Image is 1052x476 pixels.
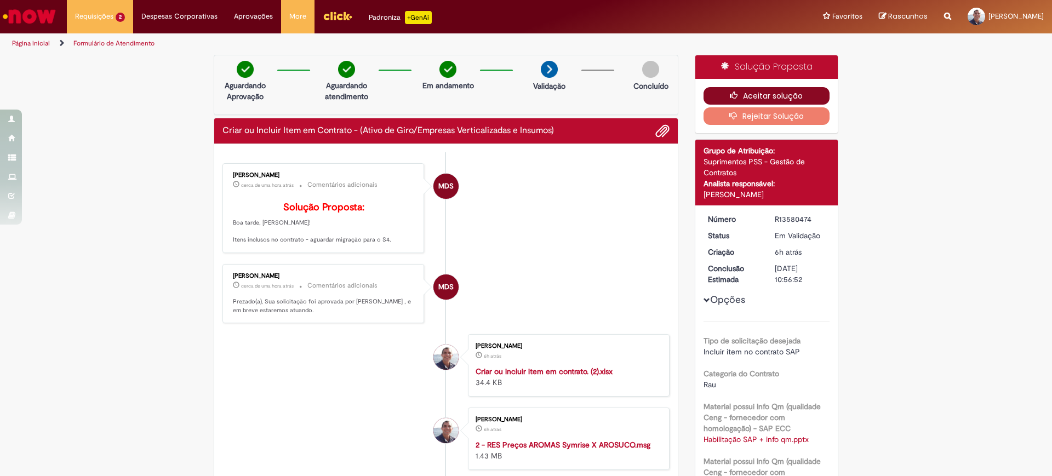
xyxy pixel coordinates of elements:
a: Formulário de Atendimento [73,39,155,48]
p: Aguardando atendimento [320,80,373,102]
dt: Criação [700,246,767,257]
span: MDS [438,274,454,300]
dt: Conclusão Estimada [700,263,767,285]
p: Boa tarde, [PERSON_NAME]! Itens inclusos no contrato - aguardar migração para o S4. [233,202,415,244]
img: check-circle-green.png [237,61,254,78]
a: Rascunhos [879,12,928,22]
div: [PERSON_NAME] [704,189,830,200]
span: Rau [704,380,716,389]
div: Grupo de Atribuição: [704,145,830,156]
span: 6h atrás [775,247,802,257]
span: MDS [438,173,454,199]
span: Favoritos [832,11,862,22]
a: Criar ou incluir item em contrato. (2).xlsx [476,366,613,376]
button: Rejeitar Solução [704,107,830,125]
dt: Número [700,214,767,225]
b: Tipo de solicitação desejada [704,336,801,346]
img: click_logo_yellow_360x200.png [323,8,352,24]
span: Despesas Corporativas [141,11,218,22]
dt: Status [700,230,767,241]
h2: Criar ou Incluir Item em Contrato - (Ativo de Giro/Empresas Verticalizadas e Insumos) Histórico d... [222,126,554,136]
small: Comentários adicionais [307,180,378,190]
span: Rascunhos [888,11,928,21]
time: 30/09/2025 09:28:08 [484,426,501,433]
span: More [289,11,306,22]
div: Solução Proposta [695,55,838,79]
span: 6h atrás [484,353,501,359]
span: Incluir item no contrato SAP [704,347,800,357]
b: Solução Proposta: [283,201,364,214]
time: 30/09/2025 09:29:26 [775,247,802,257]
span: [PERSON_NAME] [988,12,1044,21]
div: Analista responsável: [704,178,830,189]
ul: Trilhas de página [8,33,693,54]
div: 30/09/2025 10:29:26 [775,246,826,257]
div: Francisco Arnaldo De Oliveira [433,345,459,370]
div: Suprimentos PSS - Gestão de Contratos [704,156,830,178]
div: [DATE] 10:56:52 [775,263,826,285]
span: 2 [116,13,125,22]
div: Padroniza [369,11,432,24]
small: Comentários adicionais [307,281,378,290]
b: Material possui Info Qm (qualidade Ceng - fornecedor com homologação) - SAP ECC [704,402,821,433]
button: Aceitar solução [704,87,830,105]
div: [PERSON_NAME] [476,416,658,423]
a: 2 - RES Preços AROMAS Symrise X AROSUCO.msg [476,440,650,450]
img: arrow-next.png [541,61,558,78]
div: Em Validação [775,230,826,241]
span: cerca de uma hora atrás [241,283,294,289]
img: ServiceNow [1,5,58,27]
time: 30/09/2025 13:56:51 [241,283,294,289]
button: Adicionar anexos [655,124,670,138]
div: Francisco Arnaldo De Oliveira [433,418,459,443]
div: 34.4 KB [476,366,658,388]
time: 30/09/2025 13:57:35 [241,182,294,188]
p: +GenAi [405,11,432,24]
div: Maria Dos Santos Camargo Rodrigues [433,274,459,300]
span: 6h atrás [484,426,501,433]
b: Categoria do Contrato [704,369,779,378]
p: Concluído [633,81,668,91]
div: 1.43 MB [476,439,658,461]
a: Download de Habilitação SAP + info qm.pptx [704,434,809,444]
p: Prezado(a), Sua solicitação foi aprovada por [PERSON_NAME] , e em breve estaremos atuando. [233,297,415,314]
span: cerca de uma hora atrás [241,182,294,188]
div: [PERSON_NAME] [476,343,658,349]
p: Aguardando Aprovação [219,80,272,102]
p: Validação [533,81,565,91]
span: Requisições [75,11,113,22]
a: Página inicial [12,39,50,48]
div: [PERSON_NAME] [233,172,415,179]
time: 30/09/2025 09:28:21 [484,353,501,359]
span: Aprovações [234,11,273,22]
img: check-circle-green.png [439,61,456,78]
div: R13580474 [775,214,826,225]
div: [PERSON_NAME] [233,273,415,279]
img: img-circle-grey.png [642,61,659,78]
div: Maria Dos Santos Camargo Rodrigues [433,174,459,199]
img: check-circle-green.png [338,61,355,78]
p: Em andamento [422,80,474,91]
